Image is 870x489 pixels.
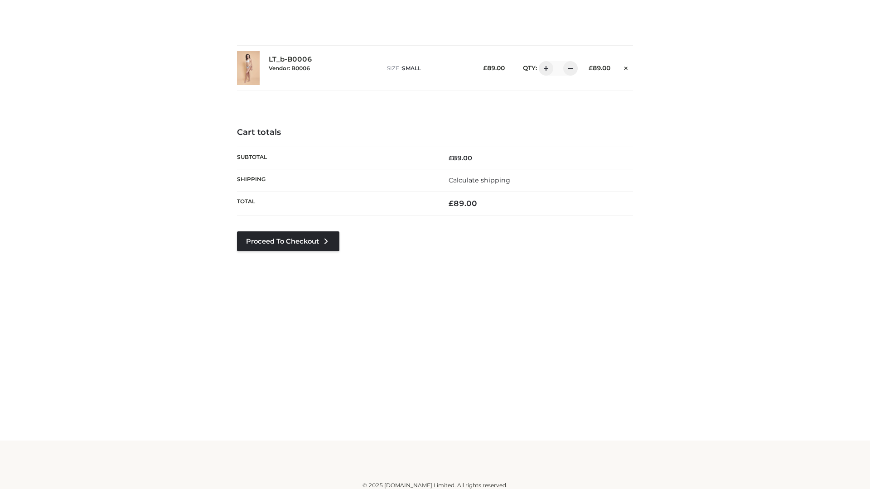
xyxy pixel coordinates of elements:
div: LT_b-B0006 [269,55,378,81]
bdi: 89.00 [483,64,505,72]
a: Proceed to Checkout [237,231,339,251]
th: Shipping [237,169,435,191]
bdi: 89.00 [449,154,472,162]
th: Subtotal [237,147,435,169]
h4: Cart totals [237,128,633,138]
span: £ [483,64,487,72]
small: Vendor: B0006 [269,65,310,72]
bdi: 89.00 [589,64,610,72]
p: size : [387,64,469,72]
span: SMALL [402,65,421,72]
span: £ [449,154,453,162]
a: Remove this item [619,61,633,73]
span: £ [589,64,593,72]
span: £ [449,199,454,208]
bdi: 89.00 [449,199,477,208]
div: QTY: [514,61,575,76]
a: Calculate shipping [449,176,510,184]
th: Total [237,192,435,216]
